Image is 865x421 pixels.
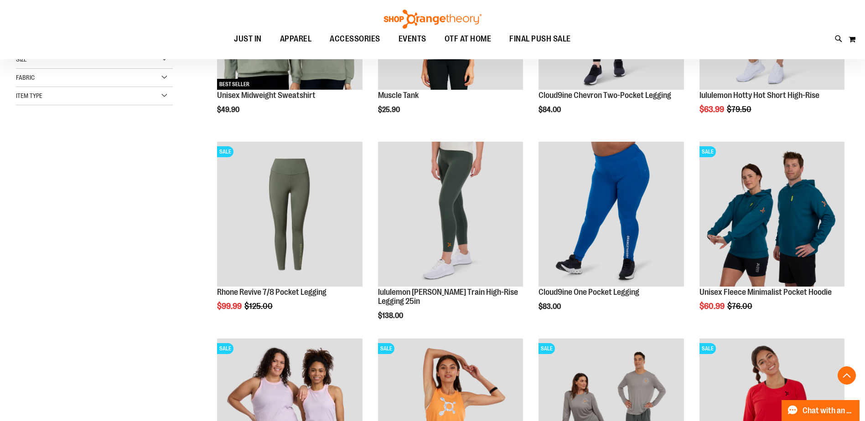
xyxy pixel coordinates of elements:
[217,142,362,287] img: Rhone Revive 7/8 Pocket Legging
[695,137,849,334] div: product
[378,106,401,114] span: $25.90
[534,137,688,334] div: product
[539,142,684,287] img: Cloud9ine One Pocket Legging
[727,302,754,311] span: $76.00
[699,146,716,157] span: SALE
[16,56,27,63] span: Size
[217,79,252,90] span: BEST SELLER
[378,288,518,306] a: lululemon [PERSON_NAME] Train High-Rise Legging 25in
[16,92,42,99] span: Item Type
[539,142,684,288] a: Cloud9ine One Pocket Legging
[389,29,435,50] a: EVENTS
[378,343,394,354] span: SALE
[16,74,35,81] span: Fabric
[217,142,362,288] a: Rhone Revive 7/8 Pocket LeggingSALE
[217,106,241,114] span: $49.90
[234,29,262,49] span: JUST IN
[539,106,562,114] span: $84.00
[699,302,726,311] span: $60.99
[539,303,562,311] span: $83.00
[803,406,854,415] span: Chat with an Expert
[699,343,716,354] span: SALE
[383,10,483,29] img: Shop Orangetheory
[699,288,832,297] a: Unisex Fleece Minimalist Pocket Hoodie
[699,142,844,288] a: Unisex Fleece Minimalist Pocket HoodieSALE
[838,366,856,385] button: Back To Top
[378,142,523,288] a: Main view of 2024 October lululemon Wunder Train High-Rise
[378,91,419,100] a: Muscle Tank
[699,142,844,287] img: Unisex Fleece Minimalist Pocket Hoodie
[217,288,326,297] a: Rhone Revive 7/8 Pocket Legging
[699,91,819,100] a: lululemon Hotty Hot Short High-Rise
[217,343,233,354] span: SALE
[539,343,555,354] span: SALE
[500,29,580,50] a: FINAL PUSH SALE
[378,142,523,287] img: Main view of 2024 October lululemon Wunder Train High-Rise
[727,105,753,114] span: $79.50
[539,288,639,297] a: Cloud9ine One Pocket Legging
[330,29,380,49] span: ACCESSORIES
[225,29,271,50] a: JUST IN
[212,137,367,334] div: product
[373,137,528,343] div: product
[217,91,316,100] a: Unisex Midweight Sweatshirt
[399,29,426,49] span: EVENTS
[699,105,725,114] span: $63.99
[217,146,233,157] span: SALE
[217,302,243,311] span: $99.99
[378,312,404,320] span: $138.00
[435,29,501,50] a: OTF AT HOME
[445,29,492,49] span: OTF AT HOME
[321,29,389,50] a: ACCESSORIES
[280,29,312,49] span: APPAREL
[782,400,860,421] button: Chat with an Expert
[539,91,671,100] a: Cloud9ine Chevron Two-Pocket Legging
[271,29,321,49] a: APPAREL
[244,302,274,311] span: $125.00
[509,29,571,49] span: FINAL PUSH SALE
